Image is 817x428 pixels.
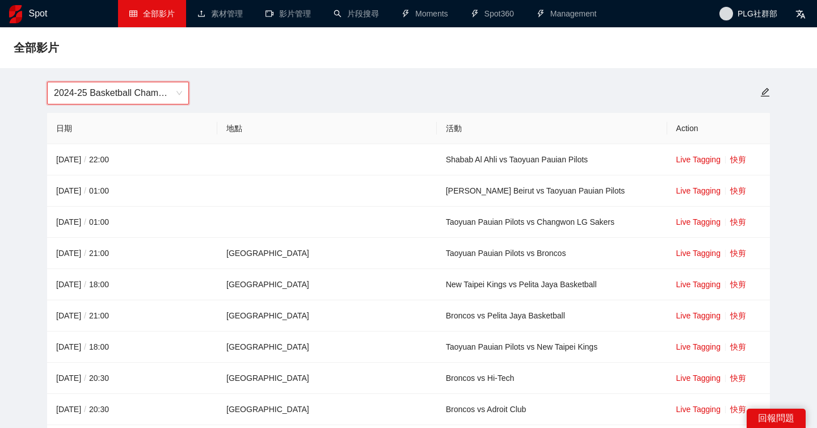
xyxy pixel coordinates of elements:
a: video-camera影片管理 [266,9,311,18]
span: / [81,342,89,351]
a: Live Tagging [676,155,721,164]
span: / [81,217,89,226]
span: / [81,311,89,320]
td: [DATE] 20:30 [47,394,217,425]
th: 地點 [217,113,437,144]
th: 日期 [47,113,217,144]
td: [GEOGRAPHIC_DATA] [217,269,437,300]
span: table [129,10,137,18]
td: [DATE] 21:00 [47,238,217,269]
td: Taoyuan Pauian Pilots vs New Taipei Kings [437,332,667,363]
a: Live Tagging [676,280,721,289]
a: 快剪 [730,311,746,320]
a: search片段搜尋 [334,9,379,18]
a: Live Tagging [676,374,721,383]
span: / [81,186,89,195]
td: [GEOGRAPHIC_DATA] [217,332,437,363]
td: Shabab Al Ahli vs Taoyuan Pauian Pilots [437,144,667,175]
td: [GEOGRAPHIC_DATA] [217,394,437,425]
td: [DATE] 01:00 [47,175,217,207]
span: / [81,249,89,258]
td: [DATE] 20:30 [47,363,217,394]
a: 快剪 [730,186,746,195]
td: New Taipei Kings vs Pelita Jaya Basketball [437,269,667,300]
td: Taoyuan Pauian Pilots vs Broncos [437,238,667,269]
td: [DATE] 01:00 [47,207,217,238]
span: / [81,155,89,164]
span: 全部影片 [143,9,175,18]
a: thunderboltSpot360 [471,9,514,18]
a: 快剪 [730,342,746,351]
a: 快剪 [730,249,746,258]
td: [DATE] 21:00 [47,300,217,332]
a: Live Tagging [676,217,721,226]
td: [GEOGRAPHIC_DATA] [217,300,437,332]
td: Broncos vs Adroit Club [437,394,667,425]
a: 快剪 [730,280,746,289]
td: [DATE] 18:00 [47,269,217,300]
td: [GEOGRAPHIC_DATA] [217,363,437,394]
td: Broncos vs Hi-Tech [437,363,667,394]
span: 2024-25 Basketball Champions League [54,82,182,104]
span: 全部影片 [14,39,59,57]
a: Live Tagging [676,342,721,351]
span: / [81,280,89,289]
a: 快剪 [730,155,746,164]
a: thunderboltManagement [537,9,597,18]
td: [PERSON_NAME] Beirut vs Taoyuan Pauian Pilots [437,175,667,207]
td: [DATE] 22:00 [47,144,217,175]
a: 快剪 [730,374,746,383]
td: Taoyuan Pauian Pilots vs Changwon LG Sakers [437,207,667,238]
a: 快剪 [730,217,746,226]
span: / [81,405,89,414]
td: [GEOGRAPHIC_DATA] [217,238,437,269]
a: thunderboltMoments [402,9,448,18]
a: 快剪 [730,405,746,414]
td: Broncos vs Pelita Jaya Basketball [437,300,667,332]
a: Live Tagging [676,405,721,414]
div: 回報問題 [747,409,806,428]
th: 活動 [437,113,667,144]
a: Live Tagging [676,311,721,320]
a: Live Tagging [676,249,721,258]
img: logo [9,5,22,23]
a: Live Tagging [676,186,721,195]
a: upload素材管理 [197,9,243,18]
span: / [81,374,89,383]
span: edit [760,87,770,97]
th: Action [667,113,770,144]
td: [DATE] 18:00 [47,332,217,363]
